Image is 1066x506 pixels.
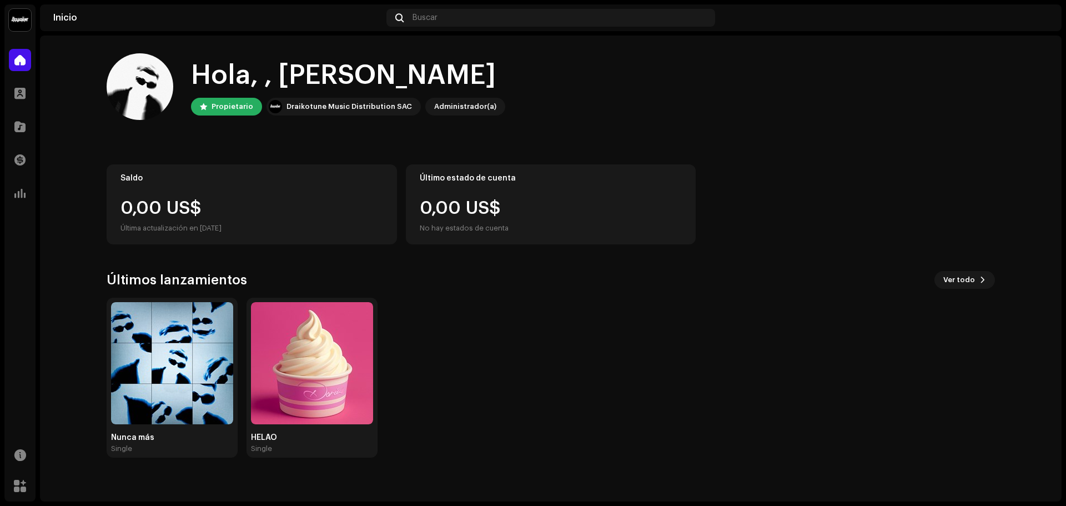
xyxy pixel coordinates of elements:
re-o-card-value: Saldo [107,164,397,244]
div: Inicio [53,13,382,22]
div: No hay estados de cuenta [420,222,509,235]
img: 1337ff03-f074-4486-9cef-2380347bb53c [251,302,373,424]
div: HELAO [251,433,373,442]
span: Ver todo [943,269,975,291]
img: 10370c6a-d0e2-4592-b8a2-38f444b0ca44 [9,9,31,31]
h3: Últimos lanzamientos [107,271,247,289]
re-o-card-value: Último estado de cuenta [406,164,696,244]
div: Última actualización en [DATE] [120,222,383,235]
button: Ver todo [934,271,995,289]
div: Single [251,444,272,453]
div: Draikotune Music Distribution SAC [286,100,412,113]
span: Buscar [413,13,438,22]
div: Propietario [212,100,253,113]
div: Hola, , [PERSON_NAME] [191,58,505,93]
div: Saldo [120,174,383,183]
div: Administrador(a) [434,100,496,113]
img: 97ca020c-5a03-4bcf-a067-0cf14d982aca [107,53,173,120]
img: 97ca020c-5a03-4bcf-a067-0cf14d982aca [1030,9,1048,27]
img: d7811bf8-cb82-442a-9d59-723c3a077a80 [111,302,233,424]
div: Single [111,444,132,453]
div: Nunca más [111,433,233,442]
div: Último estado de cuenta [420,174,682,183]
img: 10370c6a-d0e2-4592-b8a2-38f444b0ca44 [269,100,282,113]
